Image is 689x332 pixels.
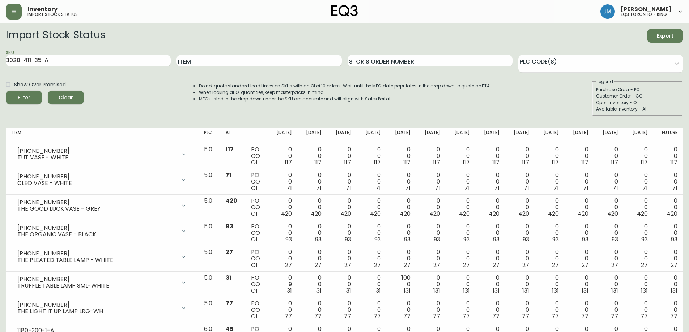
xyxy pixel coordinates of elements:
span: 71 [286,184,292,192]
span: OI [251,210,257,218]
div: 0 0 [333,198,351,217]
span: OI [251,235,257,243]
span: 71 [583,184,588,192]
span: 93 [374,235,381,243]
div: 0 0 [481,172,499,191]
div: PO CO [251,223,262,243]
span: 27 [463,261,470,269]
div: 0 0 [570,300,588,320]
h5: eq3 toronto - king [621,12,667,17]
li: When looking at OI quantities, keep masterpacks in mind. [199,89,491,96]
span: 77 [522,312,529,320]
div: 100 0 [392,275,411,294]
div: 0 0 [303,172,322,191]
span: 117 [670,158,677,167]
th: [DATE] [298,128,327,143]
div: 0 0 [274,146,292,166]
button: Export [647,29,683,43]
div: 0 0 [659,275,677,294]
span: 420 [370,210,381,218]
h2: Import Stock Status [6,29,105,43]
div: THE GOOD LUCK VASE - GREY [17,206,176,212]
th: Future [654,128,683,143]
div: 0 0 [363,198,381,217]
th: [DATE] [535,128,565,143]
div: 0 0 [511,249,529,268]
div: [PHONE_NUMBER]THE ORGANIC VASE - BLACK [12,223,192,239]
div: 0 0 [363,223,381,243]
div: 0 0 [274,198,292,217]
span: [PERSON_NAME] [621,7,672,12]
img: b88646003a19a9f750de19192e969c24 [600,4,615,19]
td: 5.0 [198,272,220,297]
div: Customer Order - CO [596,93,679,99]
div: Available Inventory - AI [596,106,679,112]
span: 77 [670,312,677,320]
span: 117 [581,158,588,167]
div: TRUFFLE TABLE LAMP SML-WHITE [17,283,176,289]
div: 0 0 [511,300,529,320]
div: 0 0 [511,223,529,243]
span: 27 [671,261,677,269]
div: 0 0 [570,249,588,268]
span: 420 [400,210,411,218]
div: 0 0 [392,249,411,268]
div: 0 0 [511,172,529,191]
div: 0 0 [541,146,559,166]
div: THE LIGHT IT UP LAMP LRG-WH [17,308,176,315]
span: Inventory [27,7,58,12]
button: Clear [48,91,84,104]
div: 0 0 [274,300,292,320]
span: 77 [552,312,559,320]
span: 93 [671,235,677,243]
div: CLEO VASE - WHITE [17,180,176,186]
div: 0 0 [303,198,322,217]
span: 93 [552,235,559,243]
th: [DATE] [594,128,624,143]
span: 117 [492,158,499,167]
th: [DATE] [416,128,446,143]
div: 0 0 [541,198,559,217]
th: [DATE] [387,128,416,143]
div: 0 0 [541,275,559,294]
div: 0 0 [333,300,351,320]
div: 0 0 [600,275,618,294]
div: 0 0 [392,146,411,166]
div: [PHONE_NUMBER]CLEO VASE - WHITE [12,172,192,188]
th: [DATE] [476,128,505,143]
span: 117 [285,158,292,167]
span: Show Over Promised [14,81,66,89]
span: 71 [435,184,440,192]
span: 117 [374,158,381,167]
h5: import stock status [27,12,78,17]
span: 131 [552,286,559,295]
span: 93 [434,235,440,243]
span: 71 [672,184,677,192]
li: MFGs listed in the drop down under the SKU are accurate and will align with Sales Portal. [199,96,491,102]
legend: Legend [596,78,614,85]
div: [PHONE_NUMBER]TRUFFLE TABLE LAMP SML-WHITE [12,275,192,290]
span: 27 [433,261,440,269]
th: [DATE] [327,128,357,143]
span: 77 [492,312,499,320]
span: 420 [489,210,499,218]
div: 0 0 [392,198,411,217]
span: 93 [523,235,529,243]
span: 27 [404,261,411,269]
div: 0 0 [452,198,470,217]
div: [PHONE_NUMBER]TUT VASE - WHITE [12,146,192,162]
span: 77 [641,312,648,320]
div: 0 0 [600,223,618,243]
div: PO CO [251,198,262,217]
div: 0 0 [481,275,499,294]
span: 93 [226,222,233,230]
span: OI [251,286,257,295]
div: 0 0 [600,300,618,320]
span: 77 [433,312,440,320]
div: 0 0 [659,300,677,320]
div: 0 0 [511,198,529,217]
div: 0 0 [481,249,499,268]
div: 0 0 [363,275,381,294]
div: 0 0 [303,300,322,320]
span: 117 [433,158,440,167]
